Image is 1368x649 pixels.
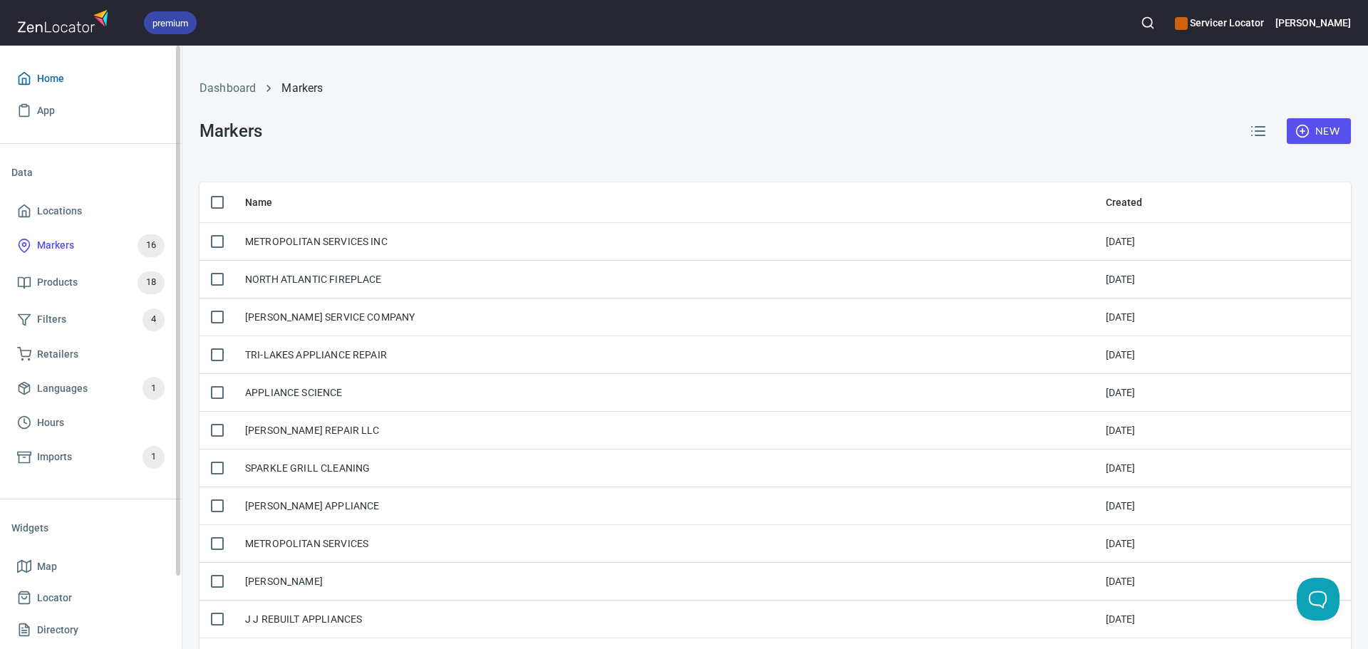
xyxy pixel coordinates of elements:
[37,70,64,88] span: Home
[245,310,415,324] div: [PERSON_NAME] SERVICE COMPANY
[1094,182,1351,223] th: Created
[37,237,74,254] span: Markers
[11,155,170,189] li: Data
[1106,423,1136,437] div: [DATE]
[11,407,170,439] a: Hours
[142,311,165,328] span: 4
[37,558,57,576] span: Map
[1132,7,1164,38] button: Search
[1106,234,1136,249] div: [DATE]
[1297,578,1339,621] iframe: Help Scout Beacon - Open
[37,311,66,328] span: Filters
[245,612,362,626] div: J J REBUILT APPLIANCES
[1275,15,1351,31] h6: [PERSON_NAME]
[1106,536,1136,551] div: [DATE]
[245,536,368,551] div: METROPOLITAN SERVICES
[11,370,170,407] a: Languages1
[144,16,197,31] span: premium
[1106,348,1136,362] div: [DATE]
[11,63,170,95] a: Home
[245,461,370,475] div: SPARKLE GRILL CLEANING
[37,202,82,220] span: Locations
[245,423,380,437] div: [PERSON_NAME] REPAIR LLC
[245,272,382,286] div: NORTH ATLANTIC FIREPLACE
[11,439,170,476] a: Imports1
[1106,499,1136,513] div: [DATE]
[1175,17,1188,30] button: color-CE600E
[1287,118,1351,145] button: New
[11,301,170,338] a: Filters4
[281,81,323,95] a: Markers
[37,414,64,432] span: Hours
[11,511,170,545] li: Widgets
[142,449,165,465] span: 1
[11,195,170,227] a: Locations
[245,574,323,588] div: [PERSON_NAME]
[37,621,78,639] span: Directory
[199,80,1351,97] nav: breadcrumb
[1106,461,1136,475] div: [DATE]
[17,6,113,36] img: zenlocator
[199,81,256,95] a: Dashboard
[11,227,170,264] a: Markers16
[1275,7,1351,38] button: [PERSON_NAME]
[37,102,55,120] span: App
[37,589,72,607] span: Locator
[245,234,388,249] div: METROPOLITAN SERVICES INC
[1175,15,1263,31] h6: Servicer Locator
[11,95,170,127] a: App
[138,274,165,291] span: 18
[37,346,78,363] span: Retailers
[199,121,262,141] h3: Markers
[245,385,343,400] div: APPLIANCE SCIENCE
[144,11,197,34] div: premium
[245,499,379,513] div: [PERSON_NAME] APPLIANCE
[37,380,88,398] span: Languages
[138,237,165,254] span: 16
[11,264,170,301] a: Products18
[1106,385,1136,400] div: [DATE]
[37,274,78,291] span: Products
[11,338,170,370] a: Retailers
[1298,123,1339,140] span: New
[234,182,1094,223] th: Name
[11,582,170,614] a: Locator
[1106,310,1136,324] div: [DATE]
[1106,272,1136,286] div: [DATE]
[1106,612,1136,626] div: [DATE]
[11,551,170,583] a: Map
[11,614,170,646] a: Directory
[142,380,165,397] span: 1
[37,448,72,466] span: Imports
[1106,574,1136,588] div: [DATE]
[245,348,387,362] div: TRI-LAKES APPLIANCE REPAIR
[1241,114,1275,148] button: Reorder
